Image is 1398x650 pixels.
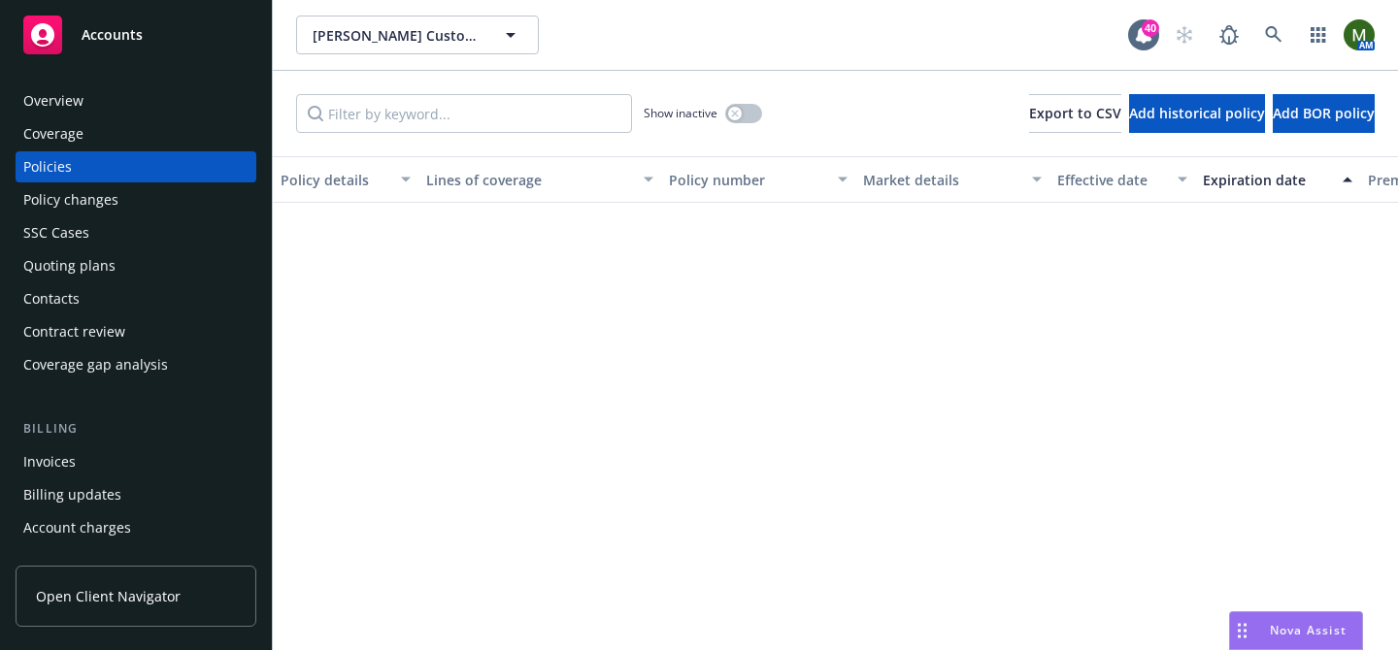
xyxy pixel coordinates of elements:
[1210,16,1248,54] a: Report a Bug
[16,512,256,543] a: Account charges
[1254,16,1293,54] a: Search
[23,184,118,215] div: Policy changes
[16,316,256,347] a: Contract review
[16,419,256,439] div: Billing
[16,217,256,248] a: SSC Cases
[296,16,539,54] button: [PERSON_NAME] Custom Welding
[16,479,256,510] a: Billing updates
[1344,19,1375,50] img: photo
[16,349,256,380] a: Coverage gap analysis
[23,446,76,477] div: Invoices
[16,446,256,477] a: Invoices
[23,151,72,182] div: Policies
[1165,16,1204,54] a: Start snowing
[426,170,632,190] div: Lines of coverage
[1129,104,1265,122] span: Add historical policy
[23,283,80,314] div: Contacts
[1273,94,1375,133] button: Add BOR policy
[1229,611,1363,650] button: Nova Assist
[16,250,256,281] a: Quoting plans
[16,283,256,314] a: Contacts
[1270,622,1347,638] span: Nova Assist
[418,156,661,203] button: Lines of coverage
[855,156,1049,203] button: Market details
[273,156,418,203] button: Policy details
[23,85,83,116] div: Overview
[1057,170,1166,190] div: Effective date
[313,25,481,46] span: [PERSON_NAME] Custom Welding
[23,316,125,347] div: Contract review
[23,250,116,281] div: Quoting plans
[23,479,121,510] div: Billing updates
[16,85,256,116] a: Overview
[644,105,717,121] span: Show inactive
[82,27,143,43] span: Accounts
[23,349,168,380] div: Coverage gap analysis
[661,156,855,203] button: Policy number
[669,170,826,190] div: Policy number
[16,545,256,576] a: Installment plans
[23,217,89,248] div: SSC Cases
[1029,104,1121,122] span: Export to CSV
[863,170,1020,190] div: Market details
[1230,612,1254,649] div: Drag to move
[23,118,83,149] div: Coverage
[23,512,131,543] div: Account charges
[16,8,256,62] a: Accounts
[281,170,389,190] div: Policy details
[1195,156,1360,203] button: Expiration date
[23,545,137,576] div: Installment plans
[16,151,256,182] a: Policies
[1203,170,1331,190] div: Expiration date
[1049,156,1195,203] button: Effective date
[1142,19,1159,37] div: 40
[1299,16,1338,54] a: Switch app
[1273,104,1375,122] span: Add BOR policy
[16,118,256,149] a: Coverage
[16,184,256,215] a: Policy changes
[1129,94,1265,133] button: Add historical policy
[36,586,181,606] span: Open Client Navigator
[1029,94,1121,133] button: Export to CSV
[296,94,632,133] input: Filter by keyword...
